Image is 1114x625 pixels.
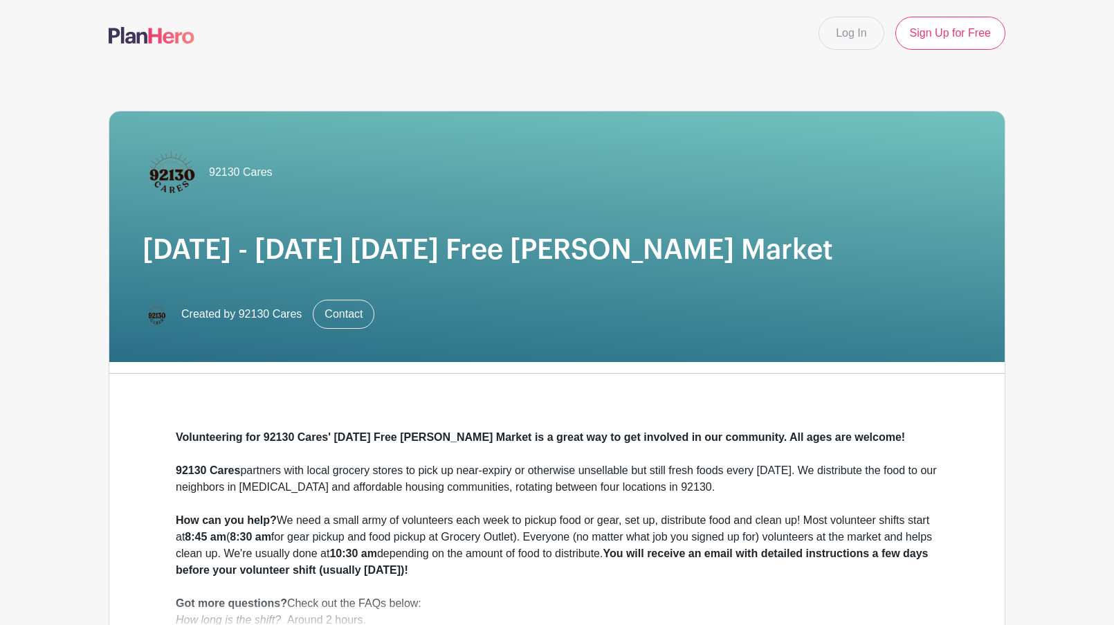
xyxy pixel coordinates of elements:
a: Log In [819,17,884,50]
div: We need a small army of volunteers each week to pickup food or gear, set up, distribute food and ... [176,512,938,579]
img: 92130Cares_Logo_(1).png [143,145,198,200]
strong: 8:30 am [230,531,271,543]
strong: 8:45 am [185,531,226,543]
strong: Volunteering for 92130 Cares' [DATE] Free [PERSON_NAME] Market is a great way to get involved in ... [176,431,905,443]
div: Check out the FAQs below: [176,595,938,612]
img: Untitled-Artwork%20(4).png [143,300,170,328]
img: logo-507f7623f17ff9eddc593b1ce0a138ce2505c220e1c5a4e2b4648c50719b7d32.svg [109,27,194,44]
a: Sign Up for Free [895,17,1005,50]
a: Contact [313,300,374,329]
strong: Got more questions? [176,597,287,609]
strong: 10:30 am [329,547,377,559]
strong: You will receive an email with detailed instructions a few days before your volunteer shift (usua... [176,547,929,576]
strong: 92130 Cares [176,464,240,476]
span: Created by 92130 Cares [181,306,302,323]
h1: [DATE] - [DATE] [DATE] Free [PERSON_NAME] Market [143,233,971,266]
strong: How can you help? [176,514,277,526]
span: 92130 Cares [209,164,273,181]
div: partners with local grocery stores to pick up near-expiry or otherwise unsellable but still fresh... [176,462,938,496]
